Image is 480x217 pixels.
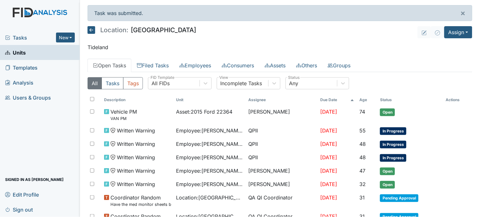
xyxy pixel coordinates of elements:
[176,194,244,201] span: Location : [GEOGRAPHIC_DATA]
[380,127,406,135] span: In Progress
[176,127,244,134] span: Employee : [PERSON_NAME]
[110,116,137,122] small: VAN PM
[321,108,337,115] span: [DATE]
[174,59,216,72] a: Employees
[176,167,244,175] span: Employee : [PERSON_NAME][GEOGRAPHIC_DATA]
[88,77,143,89] div: Type filter
[88,77,102,89] button: All
[380,194,419,202] span: Pending Approval
[380,141,406,148] span: In Progress
[246,124,318,138] td: QPII
[359,127,366,134] span: 55
[321,194,337,201] span: [DATE]
[322,59,356,72] a: Groups
[246,151,318,164] td: QPII
[246,138,318,151] td: QPII
[359,141,366,147] span: 48
[5,93,51,102] span: Users & Groups
[5,48,26,57] span: Units
[246,105,318,124] td: [PERSON_NAME]
[359,181,366,187] span: 32
[5,34,56,41] a: Tasks
[246,191,318,210] td: QA QI Coordinator
[357,94,378,105] th: Toggle SortBy
[88,26,196,34] h5: [GEOGRAPHIC_DATA]
[359,168,365,174] span: 47
[117,167,155,175] span: Written Warning
[246,94,318,105] th: Assignee
[216,59,259,72] a: Consumers
[123,77,143,89] button: Tags
[176,180,244,188] span: Employee : [PERSON_NAME]
[321,127,337,134] span: [DATE]
[321,181,337,187] span: [DATE]
[174,94,246,105] th: Toggle SortBy
[359,194,365,201] span: 31
[88,59,131,72] a: Open Tasks
[131,59,174,72] a: Filed Tasks
[461,8,466,18] span: ×
[5,63,38,72] span: Templates
[117,140,155,148] span: Written Warning
[318,94,357,105] th: Toggle SortBy
[110,108,137,122] span: Vehicle PM VAN PM
[380,108,395,116] span: Open
[454,5,472,21] button: ×
[5,205,33,214] span: Sign out
[56,33,75,42] button: New
[5,175,64,184] span: Signed in as [PERSON_NAME]
[321,141,337,147] span: [DATE]
[5,190,39,199] span: Edit Profile
[102,94,174,105] th: Toggle SortBy
[289,79,298,87] div: Any
[102,77,124,89] button: Tasks
[378,94,443,105] th: Toggle SortBy
[259,59,291,72] a: Assets
[88,5,472,21] div: Task was submitted.
[88,43,472,51] p: Tideland
[321,154,337,161] span: [DATE]
[359,108,365,115] span: 74
[321,168,337,174] span: [DATE]
[220,79,262,87] div: Incomplete Tasks
[380,154,406,162] span: In Progress
[117,180,155,188] span: Written Warning
[100,27,128,33] span: Location:
[110,201,171,207] small: Have the med monitor sheets been filled out?
[117,127,155,134] span: Written Warning
[176,140,244,148] span: Employee : [PERSON_NAME]
[90,97,94,101] input: Toggle All Rows Selected
[5,78,33,87] span: Analysis
[380,168,395,175] span: Open
[291,59,322,72] a: Others
[117,153,155,161] span: Written Warning
[359,154,366,161] span: 48
[110,194,171,207] span: Coordinator Random Have the med monitor sheets been filled out?
[246,178,318,191] td: [PERSON_NAME]
[152,79,170,87] div: All FIDs
[380,181,395,189] span: Open
[246,164,318,178] td: [PERSON_NAME]
[443,94,472,105] th: Actions
[176,153,244,161] span: Employee : [PERSON_NAME]
[176,108,233,116] span: Asset : 2015 Ford 22364
[444,26,472,38] button: Assign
